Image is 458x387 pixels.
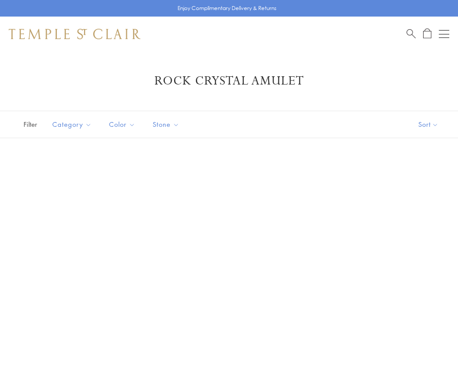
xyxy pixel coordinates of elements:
[103,115,142,134] button: Color
[439,29,449,39] button: Open navigation
[105,119,142,130] span: Color
[46,115,98,134] button: Category
[423,28,431,39] a: Open Shopping Bag
[148,119,186,130] span: Stone
[22,73,436,89] h1: Rock Crystal Amulet
[146,115,186,134] button: Stone
[407,28,416,39] a: Search
[9,29,140,39] img: Temple St. Clair
[178,4,277,13] p: Enjoy Complimentary Delivery & Returns
[48,119,98,130] span: Category
[399,111,458,138] button: Show sort by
